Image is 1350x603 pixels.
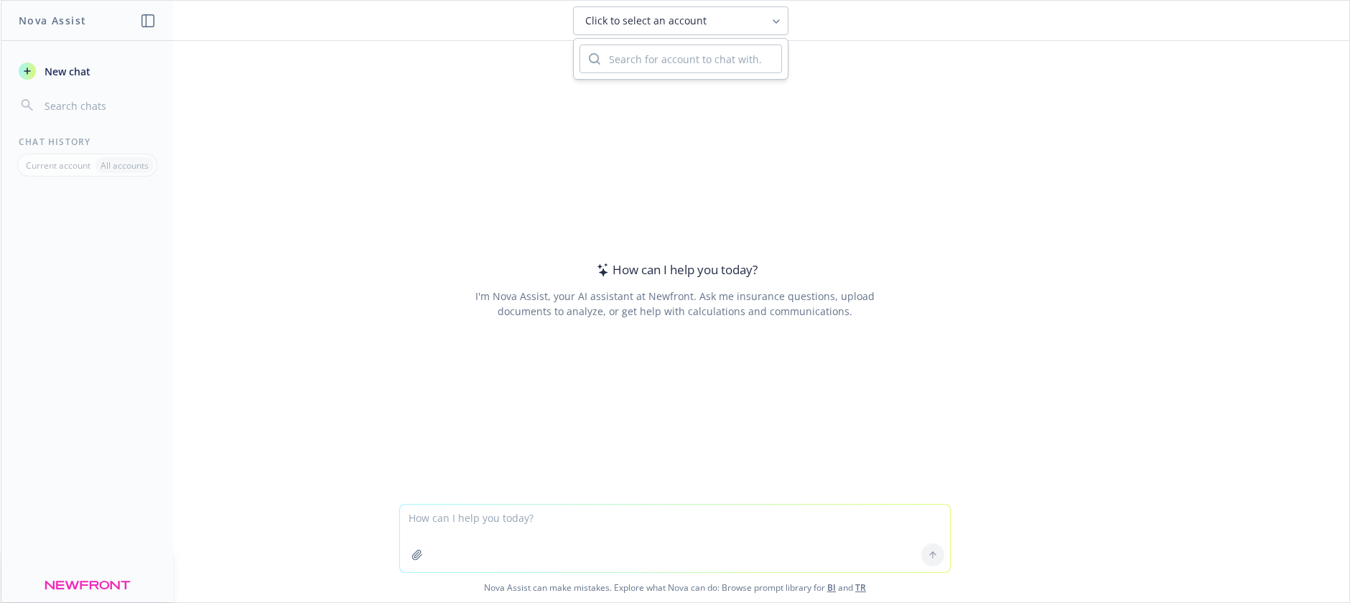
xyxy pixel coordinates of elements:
[101,159,149,172] p: All accounts
[592,261,758,279] div: How can I help you today?
[472,289,877,319] div: I'm Nova Assist, your AI assistant at Newfront. Ask me insurance questions, upload documents to a...
[585,14,707,28] span: Click to select an account
[600,45,781,73] input: Search for account to chat with...
[42,64,90,79] span: New chat
[26,159,90,172] p: Current account
[19,13,86,28] h1: Nova Assist
[13,58,162,84] button: New chat
[42,95,156,116] input: Search chats
[855,581,866,594] a: TR
[589,53,600,65] svg: Search
[1,136,173,148] div: Chat History
[573,6,788,35] button: Click to select an account
[827,581,836,594] a: BI
[6,573,1344,602] span: Nova Assist can make mistakes. Explore what Nova can do: Browse prompt library for and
